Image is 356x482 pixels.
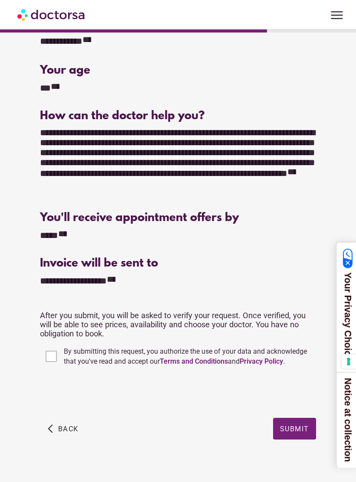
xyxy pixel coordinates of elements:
img: Doctorsa.com [17,5,86,24]
button: arrow_back_ios Back [44,418,82,440]
div: You'll receive appointment offers by [40,212,316,225]
span: By submitting this request, you authorize the use of your data and acknowledge that you've read a... [64,347,307,365]
a: Terms and Conditions [160,357,228,365]
div: Your age [40,64,177,78]
iframe: reCAPTCHA [40,375,172,409]
div: Invoice will be sent to [40,257,316,270]
img: California Consumer Privacy Act (CCPA) Opt-Out Icon [343,248,352,268]
div: How can the doctor help you? [40,110,316,123]
a: Privacy Policy [240,357,283,365]
span: menu [329,7,345,23]
button: Your consent preferences for tracking technologies [341,354,356,369]
span: Back [58,424,79,433]
p: After you submit, you will be asked to verify your request. Once verified, you will be able to se... [40,311,316,338]
span: Submit [280,424,309,433]
button: Submit [273,418,316,440]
